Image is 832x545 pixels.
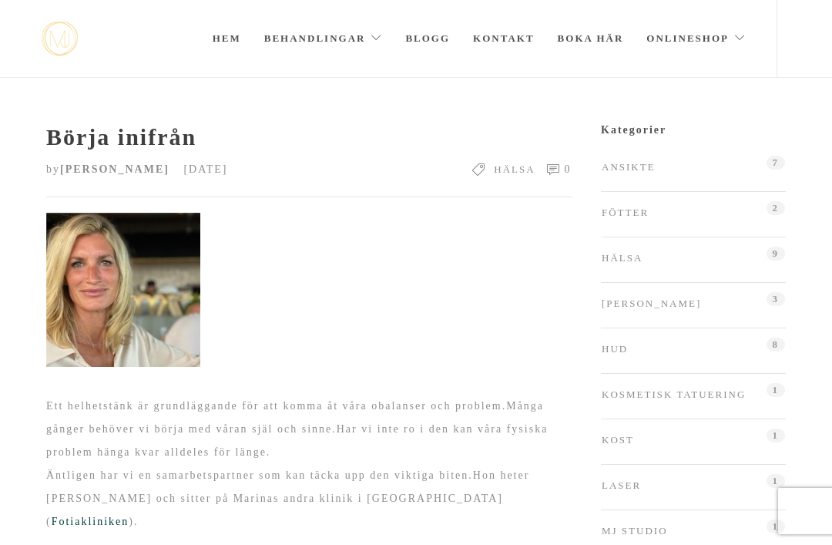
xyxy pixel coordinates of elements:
[602,429,634,452] a: Kost
[52,516,129,527] a: Fotiakliniken
[602,292,701,315] a: [PERSON_NAME]
[46,163,173,175] span: by
[767,338,786,352] span: 8
[602,474,641,497] a: Laser
[602,201,649,224] a: Fötter
[602,247,642,270] a: Hälsa
[42,22,78,56] img: mjstudio
[602,156,656,179] a: Ansikte
[601,237,786,283] li: (9)
[602,383,746,406] a: Kosmetisk tatuering
[767,520,786,533] span: 1
[767,429,786,442] span: 1
[42,22,78,56] a: mjstudio mjstudio mjstudio
[46,469,473,481] span: Äntligen har vi en samarbetspartner som kan täcka upp den viktiga biten.
[601,465,786,510] li: (1)
[767,383,786,397] span: 1
[767,247,786,261] span: 9
[173,163,227,175] a: [DATE]
[602,338,628,361] a: Hud
[601,124,786,136] h3: Kategorier
[601,156,786,192] li: (7)
[46,469,529,527] span: Hon heter [PERSON_NAME] och sitter på Marinas andra klinik i [GEOGRAPHIC_DATA] ( ).
[767,474,786,488] span: 1
[601,419,786,465] li: (1)
[601,283,786,328] li: (3)
[767,292,786,306] span: 3
[601,192,786,237] li: (2)
[767,201,786,215] span: 2
[767,156,786,170] span: 7
[46,124,572,150] a: Börja inifrån
[535,158,572,181] a: 0
[602,520,668,543] a: MJ Studio
[46,400,506,412] span: Ett helhetstänk är grundläggande för att komma åt våra obalanser och problem.
[601,328,786,374] li: (8)
[494,163,535,175] a: Hälsa
[60,163,169,175] a: [PERSON_NAME]
[601,374,786,419] li: (1)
